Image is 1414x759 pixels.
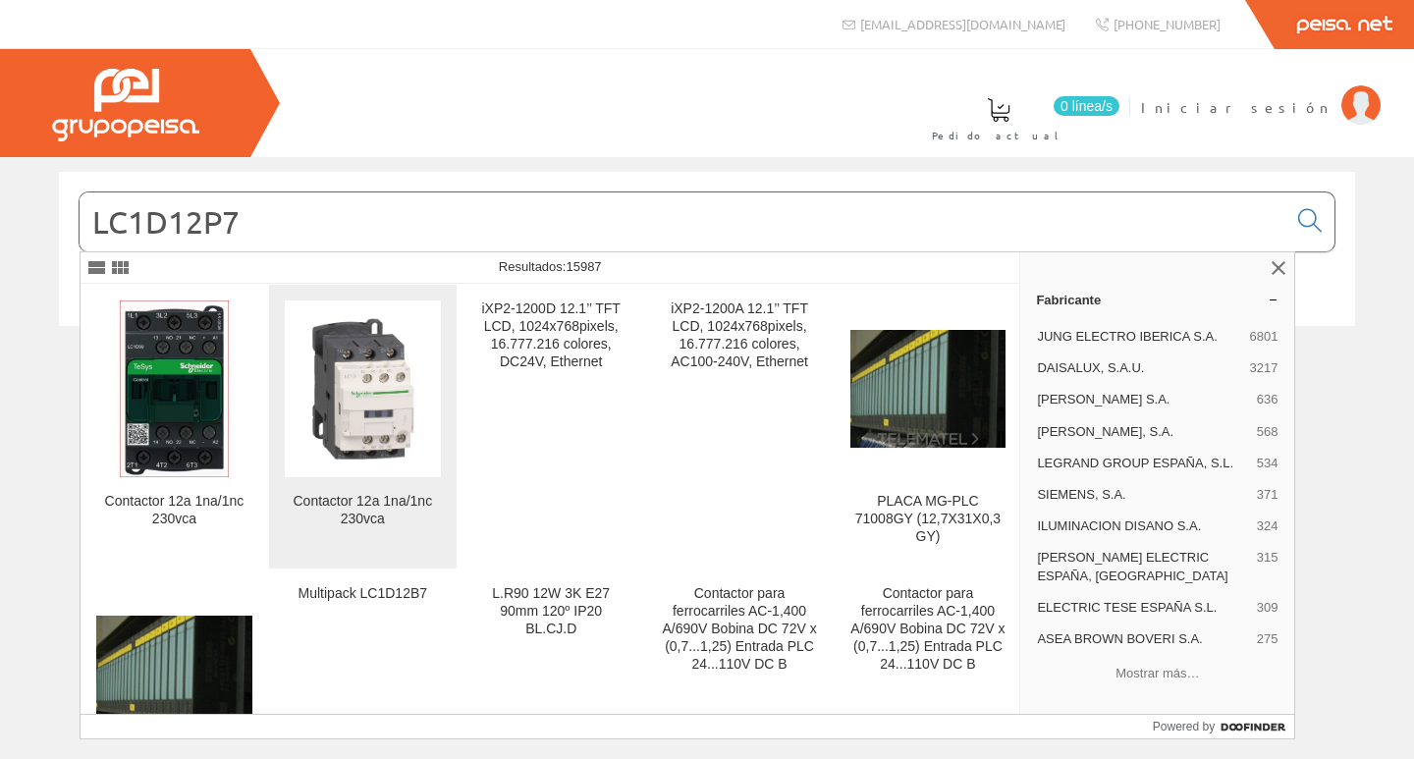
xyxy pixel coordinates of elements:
[458,285,645,569] a: iXP2-1200D 12.1’’ TFT LCD, 1024x768pixels, 16.777.216 colores, DC24V, Ethernet
[96,493,252,528] div: Contactor 12a 1na/1nc 230vca
[662,300,818,371] div: iXP2-1200A 12.1’’ TFT LCD, 1024x768pixels, 16.777.216 colores, AC100-240V, Ethernet
[1257,391,1278,408] span: 636
[835,285,1022,569] a: PLACA MG-PLC 71008GY (12,7X31X0,3 GY) PLACA MG-PLC 71008GY (12,7X31X0,3 GY)
[1257,423,1278,441] span: 568
[1114,16,1221,32] span: [PHONE_NUMBER]
[646,285,834,569] a: iXP2-1200A 12.1’’ TFT LCD, 1024x768pixels, 16.777.216 colores, AC100-240V, Ethernet
[1141,81,1381,100] a: Iniciar sesión
[269,285,457,569] a: Contactor 12a 1na/1nc 230vca Contactor 12a 1na/1nc 230vca
[473,300,629,371] div: iXP2-1200D 12.1’’ TFT LCD, 1024x768pixels, 16.777.216 colores, DC24V, Ethernet
[52,69,199,141] img: Grupo Peisa
[59,351,1355,367] div: © Grupo Peisa
[1257,630,1278,648] span: 275
[1020,284,1294,315] a: Fabricante
[285,311,441,467] img: Contactor 12a 1na/1nc 230vca
[1037,517,1248,535] span: ILUMINACION DISANO S.A.
[1257,517,1278,535] span: 324
[1037,328,1241,346] span: JUNG ELECTRO IBERICA S.A.
[96,616,252,732] img: 71052 TARJETA MG-PLC VERDE (12,7X50X0,3)
[1153,715,1295,738] a: Powered by
[1257,486,1278,504] span: 371
[1037,630,1248,648] span: ASEA BROWN BOVERI S.A.
[662,585,818,674] div: Contactor para ferrocarriles AC-1,400 A/690V Bobina DC 72V x (0,7...1,25) Entrada PLC 24...110V DC B
[1054,96,1119,116] span: 0 línea/s
[1257,455,1278,472] span: 534
[850,330,1006,447] img: PLACA MG-PLC 71008GY (12,7X31X0,3 GY)
[1037,599,1248,617] span: ELECTRIC TESE ESPAÑA S.L.
[80,192,1286,251] input: Buscar...
[1028,657,1286,689] button: Mostrar más…
[850,585,1006,674] div: Contactor para ferrocarriles AC-1,400 A/690V Bobina DC 72V x (0,7...1,25) Entrada PLC 24...110V DC B
[1257,549,1278,584] span: 315
[1037,549,1248,584] span: [PERSON_NAME] ELECTRIC ESPAÑA, [GEOGRAPHIC_DATA]
[499,259,602,274] span: Resultados:
[1249,328,1278,346] span: 6801
[1257,599,1278,617] span: 309
[1037,359,1241,377] span: DAISALUX, S.A.U.
[285,493,441,528] div: Contactor 12a 1na/1nc 230vca
[1037,486,1248,504] span: SIEMENS, S.A.
[1037,391,1248,408] span: [PERSON_NAME] S.A.
[120,300,229,477] img: Contactor 12a 1na/1nc 230vca
[1037,455,1248,472] span: LEGRAND GROUP ESPAÑA, S.L.
[850,493,1006,546] div: PLACA MG-PLC 71008GY (12,7X31X0,3 GY)
[473,585,629,638] div: L.R90 12W 3K E27 90mm 120º IP20 BL.CJ.D
[285,585,441,603] div: Multipack LC1D12B7
[860,16,1065,32] span: [EMAIL_ADDRESS][DOMAIN_NAME]
[566,259,601,274] span: 15987
[1037,423,1248,441] span: [PERSON_NAME], S.A.
[1153,718,1215,735] span: Powered by
[1141,97,1332,117] span: Iniciar sesión
[81,285,268,569] a: Contactor 12a 1na/1nc 230vca Contactor 12a 1na/1nc 230vca
[932,126,1065,145] span: Pedido actual
[1249,359,1278,377] span: 3217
